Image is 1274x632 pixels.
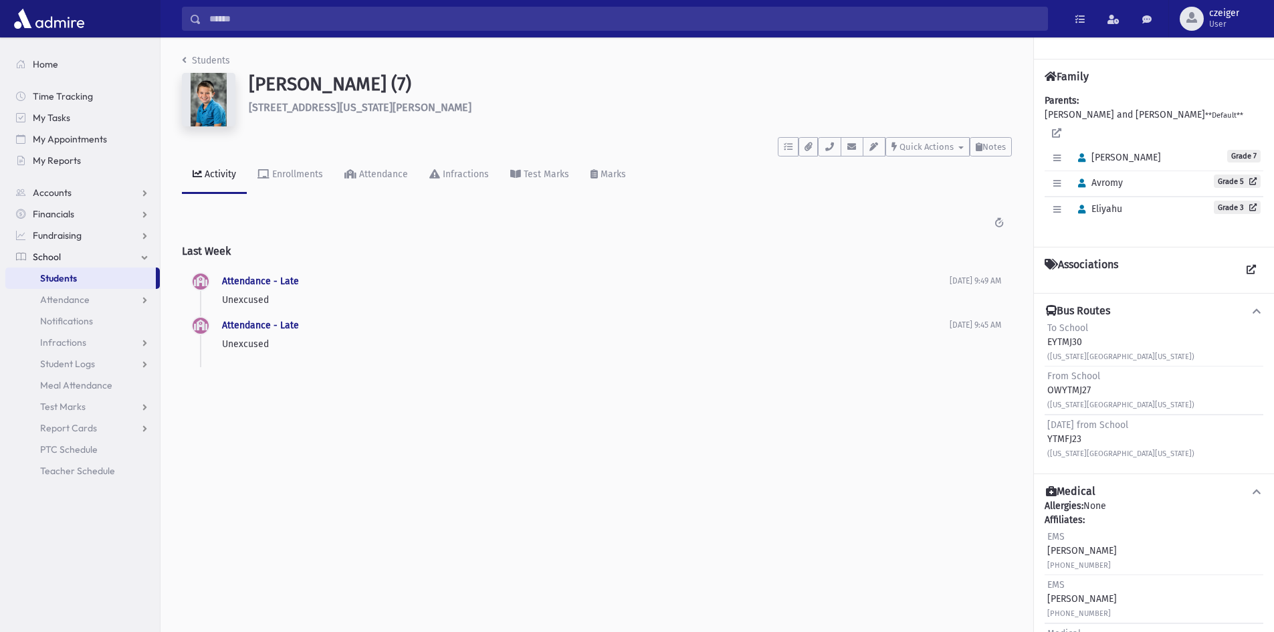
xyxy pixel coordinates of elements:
[33,58,58,70] span: Home
[5,396,160,417] a: Test Marks
[5,268,156,289] a: Students
[982,142,1006,152] span: Notes
[970,137,1012,156] button: Notes
[5,86,160,107] a: Time Tracking
[33,251,61,263] span: School
[33,187,72,199] span: Accounts
[270,169,323,180] div: Enrollments
[40,465,115,477] span: Teacher Schedule
[1045,514,1085,526] b: Affiliates:
[5,417,160,439] a: Report Cards
[1227,150,1261,163] span: Grade 7
[1046,485,1095,499] h4: Medical
[1047,322,1088,334] span: To School
[182,55,230,66] a: Students
[33,112,70,124] span: My Tasks
[249,73,1012,96] h1: [PERSON_NAME] (7)
[201,7,1047,31] input: Search
[5,225,160,246] a: Fundraising
[1045,485,1263,499] button: Medical
[1047,449,1194,458] small: ([US_STATE][GEOGRAPHIC_DATA][US_STATE])
[40,294,90,306] span: Attendance
[1047,609,1111,618] small: [PHONE_NUMBER]
[182,156,247,194] a: Activity
[5,353,160,375] a: Student Logs
[5,332,160,353] a: Infractions
[40,443,98,455] span: PTC Schedule
[247,156,334,194] a: Enrollments
[1045,70,1089,83] h4: Family
[202,169,236,180] div: Activity
[1045,258,1118,282] h4: Associations
[950,276,1001,286] span: [DATE] 9:49 AM
[182,54,230,73] nav: breadcrumb
[1047,578,1117,620] div: [PERSON_NAME]
[1046,304,1110,318] h4: Bus Routes
[1047,321,1194,363] div: EYTMJ30
[1047,530,1117,572] div: [PERSON_NAME]
[419,156,500,194] a: Infractions
[1072,152,1161,163] span: [PERSON_NAME]
[40,336,86,348] span: Infractions
[33,229,82,241] span: Fundraising
[249,101,1012,114] h6: [STREET_ADDRESS][US_STATE][PERSON_NAME]
[5,289,160,310] a: Attendance
[40,422,97,434] span: Report Cards
[899,142,954,152] span: Quick Actions
[1209,8,1239,19] span: czeiger
[33,90,93,102] span: Time Tracking
[5,439,160,460] a: PTC Schedule
[5,150,160,171] a: My Reports
[5,310,160,332] a: Notifications
[33,154,81,167] span: My Reports
[1047,401,1194,409] small: ([US_STATE][GEOGRAPHIC_DATA][US_STATE])
[1047,352,1194,361] small: ([US_STATE][GEOGRAPHIC_DATA][US_STATE])
[334,156,419,194] a: Attendance
[1239,258,1263,282] a: View all Associations
[500,156,580,194] a: Test Marks
[885,137,970,156] button: Quick Actions
[1047,561,1111,570] small: [PHONE_NUMBER]
[1047,579,1065,591] span: EMS
[950,320,1001,330] span: [DATE] 9:45 AM
[1045,304,1263,318] button: Bus Routes
[5,203,160,225] a: Financials
[356,169,408,180] div: Attendance
[1045,500,1083,512] b: Allergies:
[33,208,74,220] span: Financials
[5,246,160,268] a: School
[1072,177,1123,189] span: Avromy
[521,169,569,180] div: Test Marks
[5,128,160,150] a: My Appointments
[222,320,299,331] a: Attendance - Late
[40,272,77,284] span: Students
[440,169,489,180] div: Infractions
[40,379,112,391] span: Meal Attendance
[40,358,95,370] span: Student Logs
[1214,175,1261,188] a: Grade 5
[1045,95,1079,106] b: Parents:
[40,401,86,413] span: Test Marks
[5,460,160,482] a: Teacher Schedule
[33,133,107,145] span: My Appointments
[182,234,1012,268] h2: Last Week
[1047,419,1128,431] span: [DATE] from School
[40,315,93,327] span: Notifications
[5,375,160,396] a: Meal Attendance
[222,293,950,307] p: Unexcused
[1047,531,1065,542] span: EMS
[1047,369,1194,411] div: OWYTMJ27
[1045,94,1263,236] div: [PERSON_NAME] and [PERSON_NAME]
[1047,371,1100,382] span: From School
[1072,203,1122,215] span: Eliyahu
[222,337,950,351] p: Unexcused
[5,107,160,128] a: My Tasks
[580,156,637,194] a: Marks
[598,169,626,180] div: Marks
[1214,201,1261,214] a: Grade 3
[5,54,160,75] a: Home
[11,5,88,32] img: AdmirePro
[5,182,160,203] a: Accounts
[1209,19,1239,29] span: User
[1047,418,1194,460] div: YTMFJ23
